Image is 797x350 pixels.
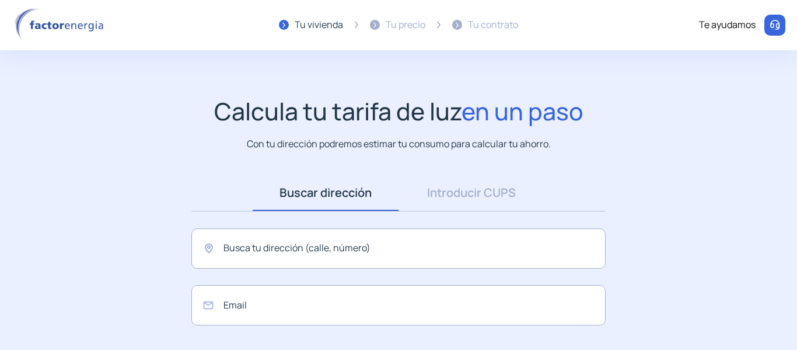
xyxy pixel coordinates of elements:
[468,18,518,33] div: Tu contrato
[386,18,425,33] div: Tu precio
[214,97,583,126] h1: Calcula tu tarifa de luz
[699,18,756,33] div: Te ayudamos
[247,137,551,151] p: Con tu dirección podremos estimar tu consumo para calcular tu ahorro.
[462,95,583,127] span: en un paso
[398,175,544,211] a: Introducir CUPS
[12,8,111,42] img: logo factor
[253,175,398,211] a: Buscar dirección
[769,19,781,31] img: llamar
[295,18,343,33] div: Tu vivienda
